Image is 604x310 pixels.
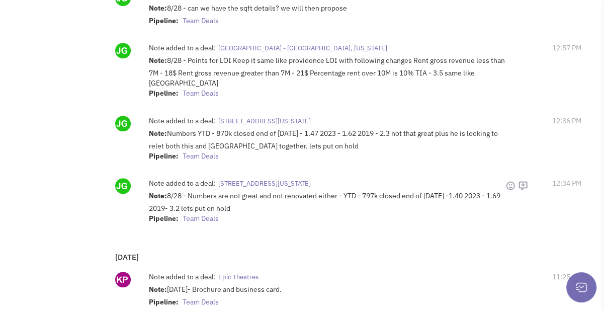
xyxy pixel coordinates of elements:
[149,151,179,161] strong: Pipeline:
[552,43,581,53] span: 12:57 PM
[552,178,581,188] span: 12:34 PM
[218,44,387,52] span: [GEOGRAPHIC_DATA] - [GEOGRAPHIC_DATA], [US_STATE]
[149,56,167,65] strong: Note:
[115,43,131,58] img: jsdjpLiAYUaRK9fYpYFXFA.png
[149,272,216,282] label: Note added to a deal:
[115,178,131,194] img: jsdjpLiAYUaRK9fYpYFXFA.png
[183,297,219,306] span: Team Deals
[149,214,179,223] strong: Pipeline:
[218,273,258,281] span: Epic Theatres
[115,272,131,287] img: ny_GipEnDU-kinWYCc5EwQ.png
[218,117,311,125] span: [STREET_ADDRESS][US_STATE]
[149,4,167,13] strong: Note:
[149,285,167,294] strong: Note:
[149,129,167,138] strong: Note:
[183,214,219,223] span: Team Deals
[149,3,505,28] div: 8/28 - can we have the sqft details? we will then propose
[552,272,582,282] span: 11:25 AM
[552,116,581,126] span: 12:36 PM
[149,43,216,53] label: Note added to a deal:
[505,181,515,191] img: face-smile.png
[149,191,167,200] strong: Note:
[149,284,505,309] div: [DATE]- Brochure and business card.
[183,151,219,161] span: Team Deals
[183,16,219,25] span: Team Deals
[149,16,179,25] strong: Pipeline:
[115,116,131,131] img: jsdjpLiAYUaRK9fYpYFXFA.png
[115,252,139,262] b: [DATE]
[518,181,528,191] img: mdi_comment-add-outline.png
[149,55,505,101] div: 8/28 - Points for LOI Keep it same like providence LOI with following changes Rent gross revenue ...
[149,89,179,98] strong: Pipeline:
[149,191,505,226] div: 8/28 - Numbers are not great and not renovated either - YTD - 797k closed end of [DATE] -1.40 202...
[149,297,179,306] strong: Pipeline:
[149,116,216,126] label: Note added to a deal:
[218,179,311,188] span: [STREET_ADDRESS][US_STATE]
[183,89,219,98] span: Team Deals
[149,128,505,164] div: Numbers YTD - 870k closed end of [DATE] - 1.47 2023 - 1.62 2019 - 2.3 not that great plus he is l...
[149,178,216,188] label: Note added to a deal:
